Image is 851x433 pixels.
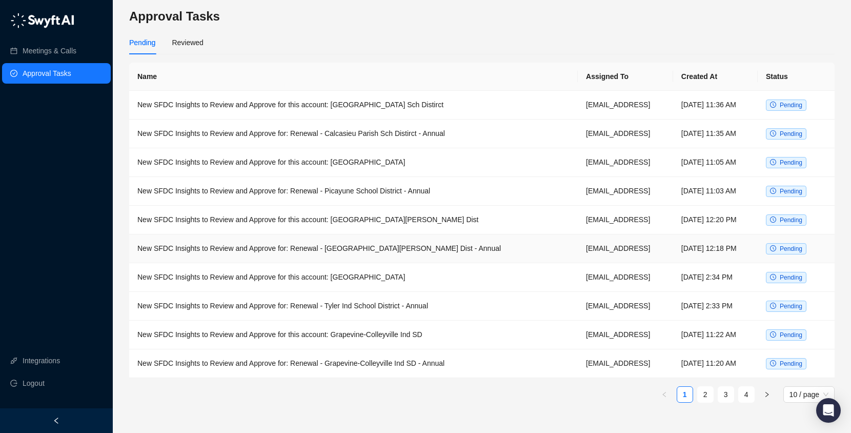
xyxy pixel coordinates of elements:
td: [EMAIL_ADDRESS] [578,177,673,206]
button: right [759,386,775,403]
td: [EMAIL_ADDRESS] [578,234,673,263]
li: Previous Page [656,386,673,403]
td: [DATE] 12:18 PM [673,234,758,263]
span: Pending [780,331,802,339]
span: logout [10,380,17,387]
span: Pending [780,159,802,166]
a: 2 [698,387,713,402]
span: clock-circle [770,188,776,194]
li: 2 [697,386,714,403]
a: 1 [677,387,693,402]
span: clock-circle [770,102,776,108]
li: 1 [677,386,693,403]
span: 10 / page [789,387,828,402]
td: [EMAIL_ADDRESS] [578,206,673,234]
div: Pending [129,37,155,48]
td: New SFDC Insights to Review and Approve for: Renewal - Grapevine-Colleyville Ind SD - Annual [129,349,578,378]
td: [EMAIL_ADDRESS] [578,292,673,321]
span: Pending [780,303,802,310]
td: [DATE] 11:03 AM [673,177,758,206]
td: New SFDC Insights to Review and Approve for this account: [GEOGRAPHIC_DATA][PERSON_NAME] Dist [129,206,578,234]
li: Next Page [759,386,775,403]
span: clock-circle [770,159,776,165]
td: New SFDC Insights to Review and Approve for this account: [GEOGRAPHIC_DATA] [129,263,578,292]
td: New SFDC Insights to Review and Approve for this account: [GEOGRAPHIC_DATA] [129,148,578,177]
span: Pending [780,216,802,224]
button: left [656,386,673,403]
span: clock-circle [770,130,776,136]
span: right [764,391,770,398]
td: [EMAIL_ADDRESS] [578,91,673,120]
td: [DATE] 2:34 PM [673,263,758,292]
td: [DATE] 12:20 PM [673,206,758,234]
td: [DATE] 2:33 PM [673,292,758,321]
span: Logout [23,373,45,393]
td: [DATE] 11:22 AM [673,321,758,349]
td: [DATE] 11:36 AM [673,91,758,120]
th: Name [129,63,578,91]
td: New SFDC Insights to Review and Approve for: Renewal - Tyler Ind School District - Annual [129,292,578,321]
a: 3 [718,387,734,402]
span: Pending [780,130,802,137]
span: clock-circle [770,245,776,251]
span: clock-circle [770,216,776,223]
img: logo-05li4sbe.png [10,13,74,28]
span: Pending [780,360,802,367]
th: Created At [673,63,758,91]
span: left [53,417,60,424]
li: 3 [718,386,734,403]
td: New SFDC Insights to Review and Approve for: Renewal - Picayune School District - Annual [129,177,578,206]
td: [DATE] 11:05 AM [673,148,758,177]
a: Approval Tasks [23,63,71,84]
span: clock-circle [770,360,776,366]
td: [EMAIL_ADDRESS] [578,263,673,292]
span: Pending [780,188,802,195]
td: [EMAIL_ADDRESS] [578,148,673,177]
td: New SFDC Insights to Review and Approve for this account: Grapevine-Colleyville Ind SD [129,321,578,349]
span: clock-circle [770,331,776,338]
span: Pending [780,102,802,109]
td: [EMAIL_ADDRESS] [578,120,673,148]
td: [EMAIL_ADDRESS] [578,321,673,349]
div: Reviewed [172,37,203,48]
span: left [661,391,667,398]
h3: Approval Tasks [129,8,835,25]
td: [EMAIL_ADDRESS] [578,349,673,378]
th: Assigned To [578,63,673,91]
th: Status [758,63,835,91]
span: Pending [780,274,802,281]
td: New SFDC Insights to Review and Approve for this account: [GEOGRAPHIC_DATA] Sch Distirct [129,91,578,120]
li: 4 [738,386,755,403]
span: Pending [780,245,802,252]
td: New SFDC Insights to Review and Approve for: Renewal - [GEOGRAPHIC_DATA][PERSON_NAME] Dist - Annual [129,234,578,263]
a: Integrations [23,350,60,371]
div: Page Size [783,386,835,403]
td: New SFDC Insights to Review and Approve for: Renewal - Calcasieu Parish Sch Distirct - Annual [129,120,578,148]
div: Open Intercom Messenger [816,398,841,423]
span: clock-circle [770,303,776,309]
a: 4 [739,387,754,402]
td: [DATE] 11:20 AM [673,349,758,378]
td: [DATE] 11:35 AM [673,120,758,148]
a: Meetings & Calls [23,41,76,61]
span: clock-circle [770,274,776,280]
